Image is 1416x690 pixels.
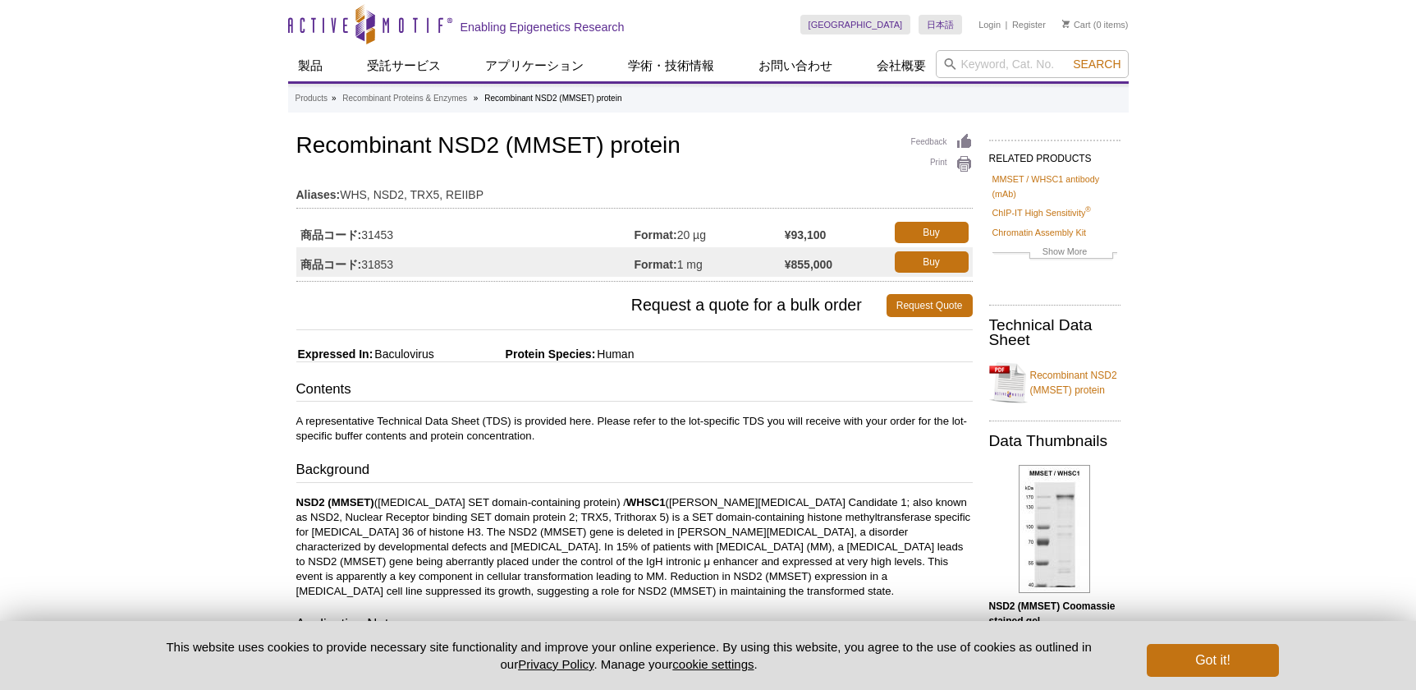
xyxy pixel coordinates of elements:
a: Recombinant Proteins & Enzymes [342,91,467,106]
h3: Contents [296,379,973,402]
p: A representative Technical Data Sheet (TDS) is provided here. Please refer to the lot-specific TD... [296,414,973,444]
a: 受託サービス [357,50,451,81]
span: Baculovirus [373,347,433,361]
a: Buy [895,222,969,243]
a: Chromatin Assembly Kit [992,225,1087,240]
a: Recombinant NSD2 (MMSET) protein [989,358,1120,407]
input: Keyword, Cat. No. [936,50,1129,78]
a: 製品 [288,50,332,81]
a: Print [911,155,973,173]
span: Search [1073,57,1120,71]
strong: Format: [635,257,677,272]
p: This website uses cookies to provide necessary site functionality and improve your online experie... [138,638,1120,673]
strong: ¥93,100 [785,228,827,242]
strong: 商品コード: [300,228,362,242]
a: [GEOGRAPHIC_DATA] [800,15,911,34]
td: 31853 [296,247,635,277]
a: ChIP-IT High Sensitivity® [992,205,1091,220]
span: Expressed In: [296,347,373,361]
a: お問い合わせ [749,50,842,81]
li: » [474,94,479,103]
h3: Application Notes [296,614,973,637]
span: Human [595,347,634,361]
td: 1 mg [635,247,785,277]
strong: WHSC1 [626,496,666,508]
span: Request a quote for a bulk order [296,294,887,317]
p: ([MEDICAL_DATA] SET domain-containing protein) / ([PERSON_NAME][MEDICAL_DATA] Candidate 1; also k... [296,495,973,599]
button: Search [1068,57,1125,71]
strong: 商品コード: [300,257,362,272]
strong: Format: [635,228,677,242]
a: Buy [895,251,969,273]
li: » [332,94,337,103]
a: Privacy Policy [518,657,593,671]
h1: Recombinant NSD2 (MMSET) protein [296,133,973,161]
a: アプリケーション [475,50,593,81]
strong: ¥855,000 [785,257,832,272]
img: NSD2 (MMSET) Coomassie gel [1019,465,1090,593]
strong: Aliases: [296,187,341,202]
img: Your Cart [1062,20,1070,28]
h2: Enabling Epigenetics Research [461,20,625,34]
li: Recombinant NSD2 (MMSET) protein [484,94,621,103]
a: MMSET / WHSC1 antibody (mAb) [992,172,1117,201]
h3: Background [296,460,973,483]
span: Protein Species: [438,347,596,361]
h2: Data Thumbnails [989,434,1120,448]
b: NSD2 (MMSET) Coomassie stained gel. [989,600,1116,627]
a: Register [1012,19,1046,30]
strong: NSD2 (MMSET) [296,496,374,508]
a: Request Quote [887,294,973,317]
a: Products [296,91,328,106]
a: Feedback [911,133,973,151]
td: WHS, NSD2, TRX5, REIIBP [296,177,973,204]
a: Login [978,19,1001,30]
h2: Technical Data Sheet [989,318,1120,347]
a: Show More [992,244,1117,263]
h2: RELATED PRODUCTS [989,140,1120,169]
a: 学術・技術情報 [618,50,724,81]
sup: ® [1085,206,1091,214]
p: (Click image to enlarge and see details). [989,599,1120,658]
a: 会社概要 [867,50,936,81]
button: cookie settings [672,657,754,671]
td: 20 µg [635,218,785,247]
a: 日本語 [919,15,962,34]
a: Cart [1062,19,1091,30]
li: (0 items) [1062,15,1129,34]
td: 31453 [296,218,635,247]
button: Got it! [1147,644,1278,677]
li: | [1006,15,1008,34]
